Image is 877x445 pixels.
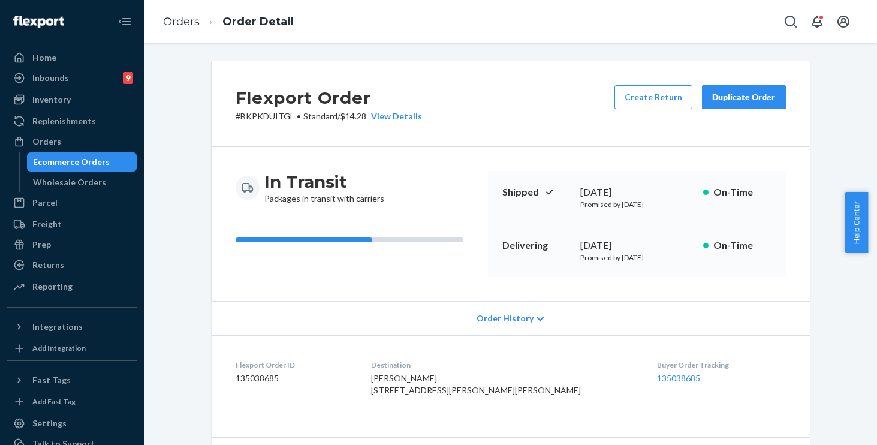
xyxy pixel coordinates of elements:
[7,277,137,296] a: Reporting
[779,10,803,34] button: Open Search Box
[580,252,694,263] p: Promised by [DATE]
[7,371,137,390] button: Fast Tags
[32,72,69,84] div: Inbounds
[371,373,581,395] span: [PERSON_NAME] [STREET_ADDRESS][PERSON_NAME][PERSON_NAME]
[163,15,200,28] a: Orders
[502,239,571,252] p: Delivering
[236,85,422,110] h2: Flexport Order
[7,255,137,275] a: Returns
[33,176,106,188] div: Wholesale Orders
[657,373,700,383] a: 135038685
[32,417,67,429] div: Settings
[7,395,137,409] a: Add Fast Tag
[502,185,571,199] p: Shipped
[7,112,137,131] a: Replenishments
[477,312,534,324] span: Order History
[7,68,137,88] a: Inbounds9
[7,235,137,254] a: Prep
[7,90,137,109] a: Inventory
[32,197,58,209] div: Parcel
[236,110,422,122] p: # BKPKDUITGL / $14.28
[27,152,137,172] a: Ecommerce Orders
[7,132,137,151] a: Orders
[236,372,352,384] dd: 135038685
[236,360,352,370] dt: Flexport Order ID
[845,192,868,253] button: Help Center
[7,215,137,234] a: Freight
[222,15,294,28] a: Order Detail
[713,185,771,199] p: On-Time
[32,239,51,251] div: Prep
[32,52,56,64] div: Home
[113,10,137,34] button: Close Navigation
[7,317,137,336] button: Integrations
[7,414,137,433] a: Settings
[614,85,692,109] button: Create Return
[32,218,62,230] div: Freight
[713,239,771,252] p: On-Time
[831,10,855,34] button: Open account menu
[366,110,422,122] button: View Details
[297,111,301,121] span: •
[657,360,786,370] dt: Buyer Order Tracking
[32,343,86,353] div: Add Integration
[264,171,384,193] h3: In Transit
[32,115,96,127] div: Replenishments
[580,185,694,199] div: [DATE]
[805,10,829,34] button: Open notifications
[371,360,638,370] dt: Destination
[303,111,337,121] span: Standard
[7,193,137,212] a: Parcel
[264,171,384,205] div: Packages in transit with carriers
[7,48,137,67] a: Home
[13,16,64,28] img: Flexport logo
[580,239,694,252] div: [DATE]
[32,321,83,333] div: Integrations
[32,259,64,271] div: Returns
[32,136,61,148] div: Orders
[580,199,694,209] p: Promised by [DATE]
[7,341,137,356] a: Add Integration
[33,156,110,168] div: Ecommerce Orders
[702,85,786,109] button: Duplicate Order
[32,94,71,106] div: Inventory
[32,396,76,407] div: Add Fast Tag
[32,281,73,293] div: Reporting
[27,173,137,192] a: Wholesale Orders
[153,4,303,40] ol: breadcrumbs
[32,374,71,386] div: Fast Tags
[712,91,776,103] div: Duplicate Order
[123,72,133,84] div: 9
